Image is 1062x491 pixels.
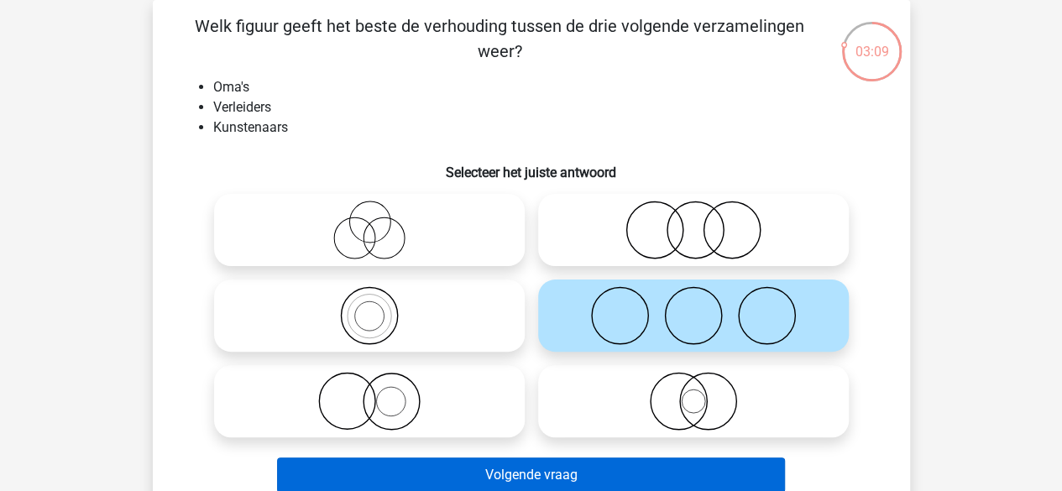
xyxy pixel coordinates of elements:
li: Verleiders [213,97,883,118]
li: Oma's [213,77,883,97]
p: Welk figuur geeft het beste de verhouding tussen de drie volgende verzamelingen weer? [180,13,820,64]
h6: Selecteer het juiste antwoord [180,151,883,180]
li: Kunstenaars [213,118,883,138]
div: 03:09 [840,20,903,62]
